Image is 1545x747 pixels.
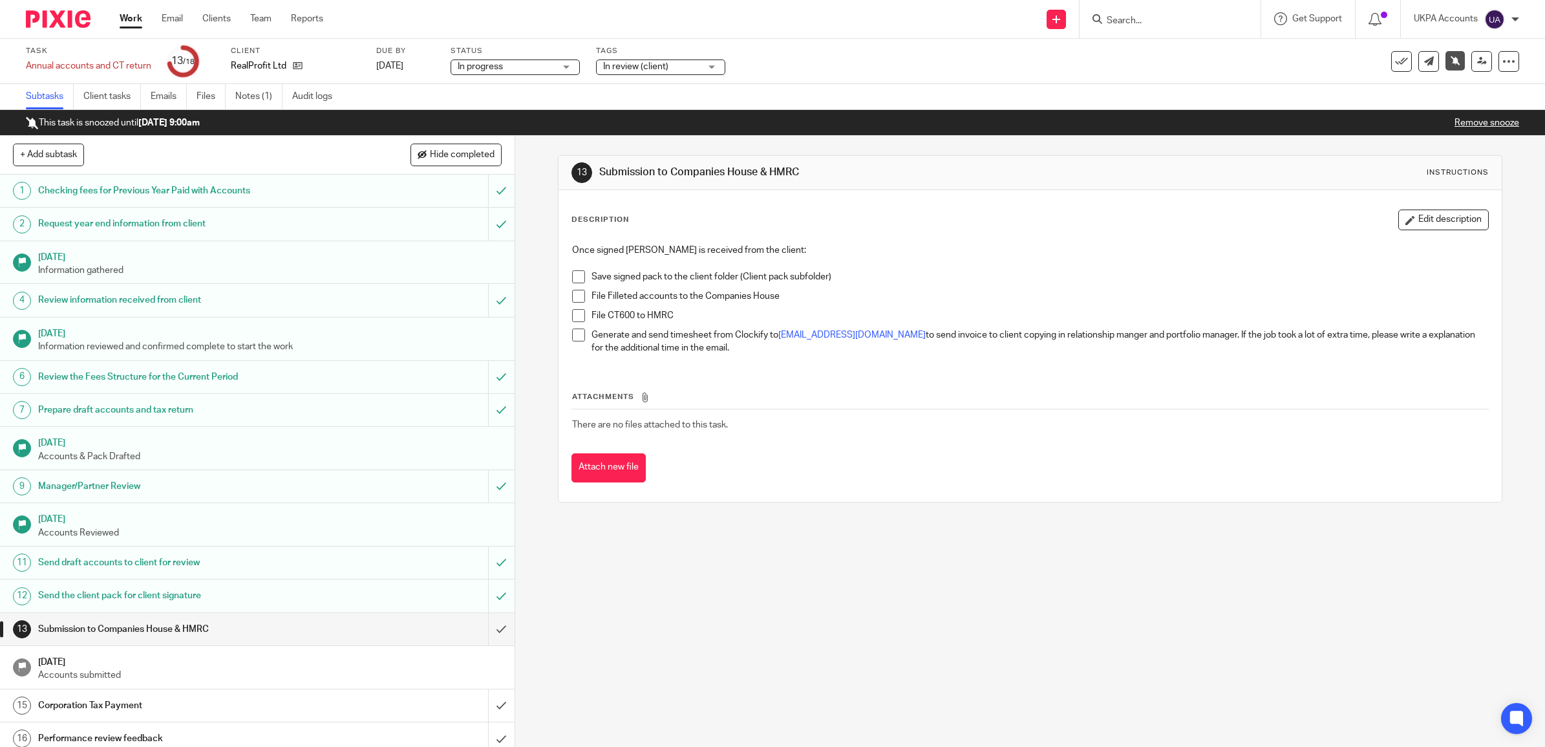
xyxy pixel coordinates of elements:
p: File CT600 to HMRC [591,309,1488,322]
p: Save signed pack to the client folder (Client pack subfolder) [591,270,1488,283]
div: 13 [13,620,31,638]
img: svg%3E [1484,9,1505,30]
a: Subtasks [26,84,74,109]
p: Generate and send timesheet from Clockify to to send invoice to client copying in relationship ma... [591,329,1488,355]
p: Information gathered [38,264,502,277]
p: Accounts submitted [38,669,502,682]
button: Hide completed [410,144,502,166]
h1: Submission to Companies House & HMRC [38,620,330,639]
h1: Send draft accounts to client for review [38,553,330,572]
p: RealProfit Ltd [231,60,286,72]
div: 6 [13,368,31,386]
a: Clients [202,12,231,25]
a: Reports [291,12,323,25]
div: 4 [13,292,31,310]
a: [EMAIL_ADDRESS][DOMAIN_NAME] [778,330,926,340]
span: [DATE] [376,61,403,70]
button: Attach new file [571,453,646,482]
a: Email [162,12,183,25]
img: Pixie [26,10,91,28]
h1: Submission to Companies House & HMRC [599,166,1058,179]
label: Task [26,46,151,56]
h1: [DATE] [38,433,502,449]
div: 12 [13,587,31,605]
p: Accounts Reviewed [38,526,502,539]
span: Get Support [1292,14,1342,23]
p: UKPA Accounts [1414,12,1478,25]
a: Work [120,12,142,25]
h1: Manager/Partner Review [38,477,330,496]
a: Client tasks [83,84,141,109]
label: Due by [376,46,434,56]
button: Edit description [1398,210,1489,230]
label: Client [231,46,360,56]
div: 7 [13,401,31,419]
div: 15 [13,697,31,715]
div: Instructions [1427,168,1489,178]
p: File Filleted accounts to the Companies House [591,290,1488,303]
span: Attachments [572,393,634,400]
h1: Corporation Tax Payment [38,696,330,715]
div: 1 [13,182,31,200]
input: Search [1105,16,1222,27]
h1: Review information received from client [38,290,330,310]
a: Team [250,12,272,25]
small: /18 [183,58,195,65]
label: Tags [596,46,725,56]
div: 11 [13,554,31,572]
span: There are no files attached to this task. [572,420,728,429]
span: Hide completed [430,150,495,160]
a: Audit logs [292,84,342,109]
h1: [DATE] [38,510,502,526]
span: In review (client) [603,62,668,71]
label: Status [451,46,580,56]
h1: [DATE] [38,653,502,669]
div: 13 [171,54,195,69]
div: 13 [571,162,592,183]
span: In progress [458,62,503,71]
a: Remove snooze [1454,118,1519,127]
h1: Review the Fees Structure for the Current Period [38,367,330,387]
button: + Add subtask [13,144,84,166]
h1: [DATE] [38,324,502,340]
a: Notes (1) [235,84,282,109]
p: Accounts & Pack Drafted [38,450,502,463]
div: Annual accounts and CT return [26,60,151,72]
a: Emails [151,84,187,109]
h1: Prepare draft accounts and tax return [38,400,330,420]
h1: Request year end information from client [38,214,330,233]
h1: Send the client pack for client signature [38,586,330,605]
a: Files [197,84,226,109]
p: Information reviewed and confirmed complete to start the work [38,340,502,353]
p: This task is snoozed until [26,116,200,129]
h1: Checking fees for Previous Year Paid with Accounts [38,181,330,200]
div: 9 [13,477,31,495]
h1: [DATE] [38,248,502,264]
div: 2 [13,215,31,233]
p: Description [571,215,629,225]
b: [DATE] 9:00am [138,118,200,127]
p: Once signed [PERSON_NAME] is received from the client: [572,244,1488,257]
